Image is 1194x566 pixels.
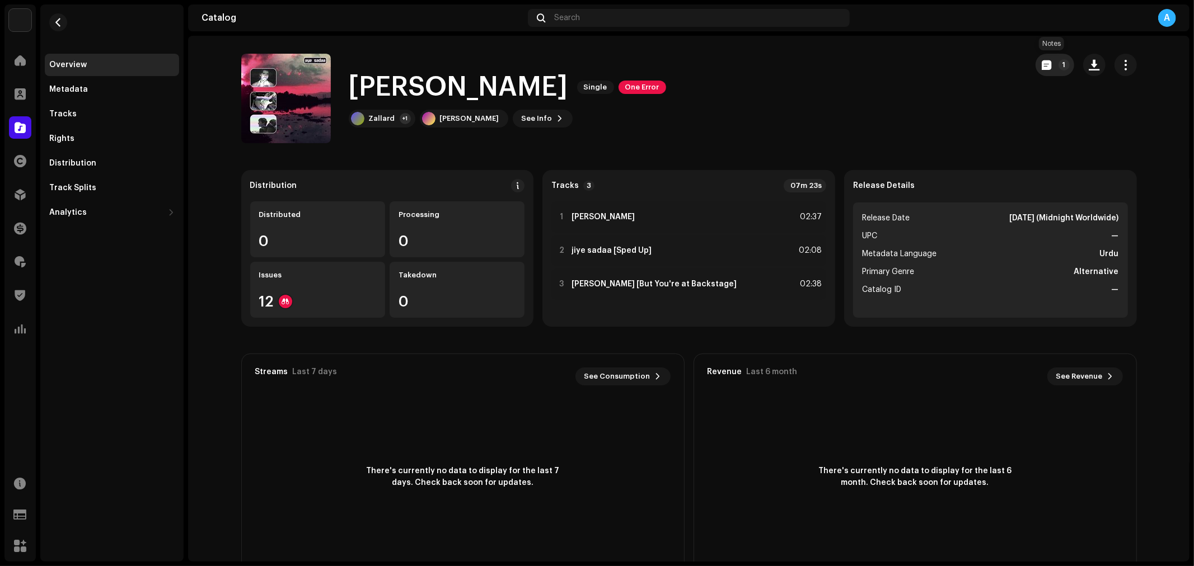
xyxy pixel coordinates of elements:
[255,367,288,376] div: Streams
[49,60,87,69] div: Overview
[369,114,395,123] div: Zallard
[49,85,88,94] div: Metadata
[554,13,580,22] span: Search
[784,179,826,192] div: 07m 23s
[747,367,798,376] div: Last 6 month
[862,211,910,225] span: Release Date
[49,134,74,143] div: Rights
[522,107,552,130] span: See Info
[9,9,31,31] img: bb549e82-3f54-41b5-8d74-ce06bd45c366
[572,246,652,255] strong: jiye sadaa [Sped Up]
[797,210,822,224] div: 02:37
[708,367,742,376] div: Revenue
[862,265,914,279] span: Primary Genre
[1112,283,1119,296] strong: —
[440,114,499,123] div: [PERSON_NAME]
[45,201,179,224] re-m-nav-dropdown: Analytics
[619,81,666,94] span: One Error
[45,103,179,125] re-m-nav-item: Tracks
[259,210,376,219] div: Distributed
[45,177,179,199] re-m-nav-item: Track Splits
[293,367,338,376] div: Last 7 days
[853,181,915,190] strong: Release Details
[49,110,77,119] div: Tracks
[45,128,179,150] re-m-nav-item: Rights
[862,247,937,261] span: Metadata Language
[49,183,96,192] div: Track Splits
[513,110,573,128] button: See Info
[1059,59,1070,70] p-badge: 1
[1056,365,1103,388] span: See Revenue
[45,54,179,76] re-m-nav-item: Overview
[797,244,822,257] div: 02:08
[349,69,568,105] h1: [PERSON_NAME]
[399,271,516,280] div: Takedown
[1010,211,1119,225] strong: [DATE] (Midnight Worldwide)
[551,181,579,190] strong: Tracks
[1100,247,1119,261] strong: Urdu
[572,280,737,289] strong: [PERSON_NAME] [But You're at Backstage]
[575,367,671,385] button: See Consumption
[399,210,516,219] div: Processing
[577,81,614,94] span: Single
[572,213,635,221] strong: [PERSON_NAME]
[584,365,650,388] span: See Consumption
[202,13,523,22] div: Catalog
[1036,54,1074,76] button: 1
[1047,367,1123,385] button: See Revenue
[250,181,297,190] div: Distribution
[49,159,96,168] div: Distribution
[400,113,411,124] div: +1
[862,283,901,296] span: Catalog ID
[49,208,87,217] div: Analytics
[862,229,877,243] span: UPC
[259,271,376,280] div: Issues
[583,181,594,191] p-badge: 3
[1074,265,1119,279] strong: Alternative
[45,152,179,174] re-m-nav-item: Distribution
[45,78,179,101] re-m-nav-item: Metadata
[814,465,1016,489] span: There's currently no data to display for the last 6 month. Check back soon for updates.
[362,465,564,489] span: There's currently no data to display for the last 7 days. Check back soon for updates.
[1158,9,1176,27] div: A
[797,277,822,291] div: 02:38
[1112,229,1119,243] strong: —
